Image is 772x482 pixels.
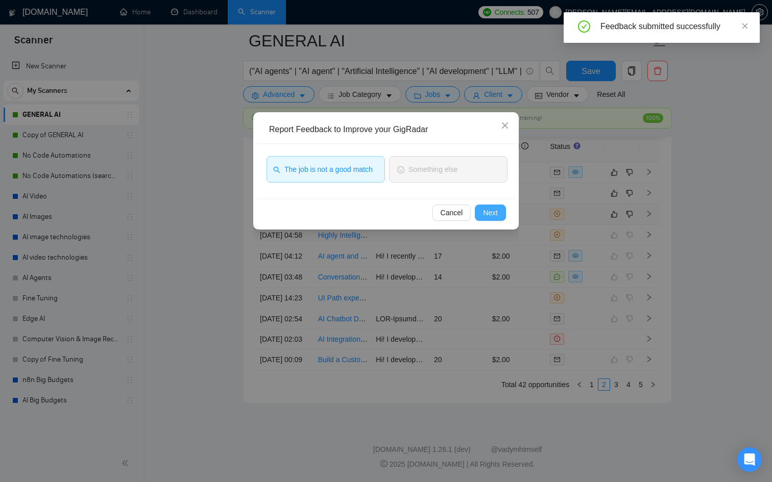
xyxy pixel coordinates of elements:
[441,207,463,218] span: Cancel
[501,121,509,130] span: close
[269,124,510,135] div: Report Feedback to Improve your GigRadar
[267,156,385,183] button: searchThe job is not a good match
[737,447,762,472] div: Open Intercom Messenger
[284,164,373,175] span: The job is not a good match
[491,112,519,140] button: Close
[432,205,471,221] button: Cancel
[600,20,747,33] div: Feedback submitted successfully
[578,20,590,33] span: check-circle
[389,156,508,183] button: smileSomething else
[273,165,280,173] span: search
[741,22,749,30] span: close
[483,207,498,218] span: Next
[475,205,506,221] button: Next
